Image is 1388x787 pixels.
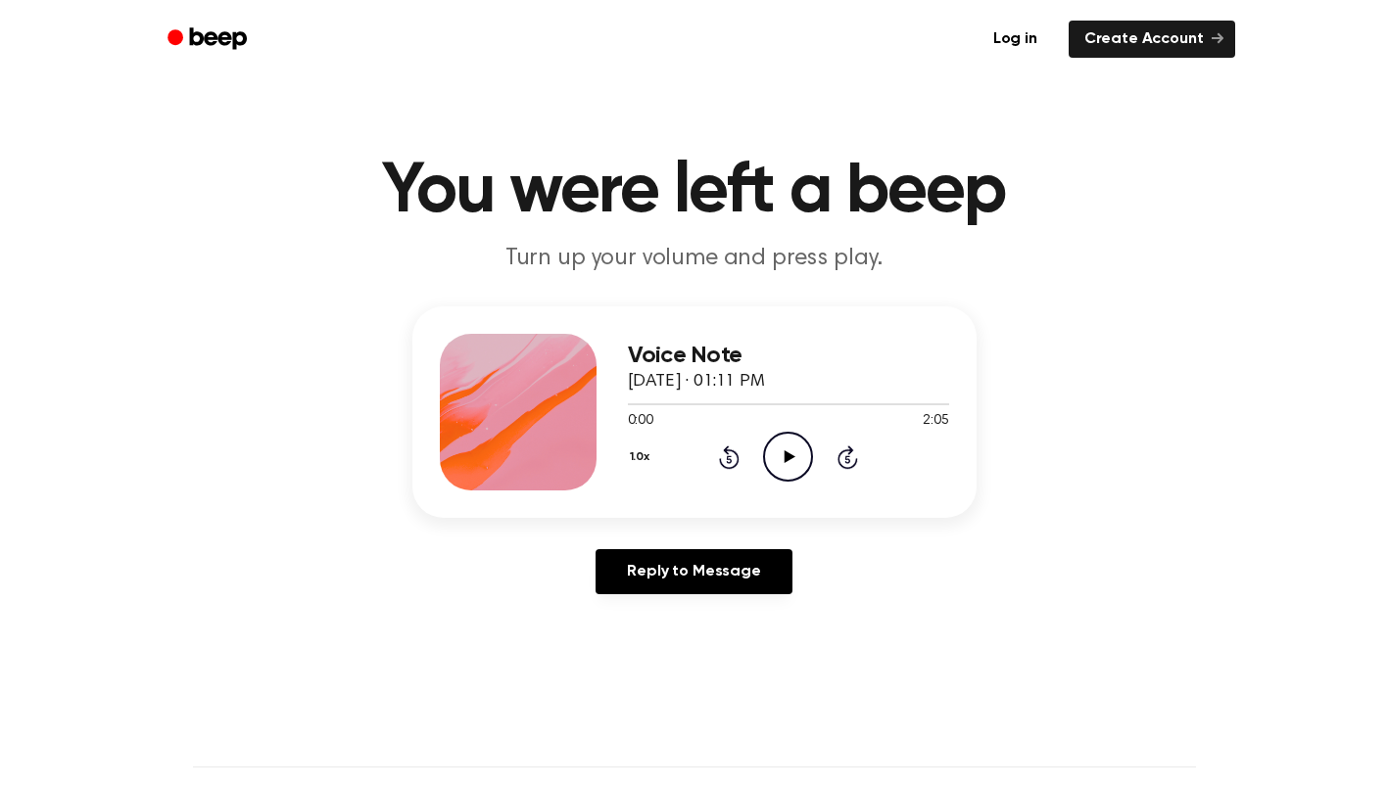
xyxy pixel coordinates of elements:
[154,21,264,59] a: Beep
[628,343,949,369] h3: Voice Note
[193,157,1196,227] h1: You were left a beep
[923,411,948,432] span: 2:05
[596,549,791,594] a: Reply to Message
[318,243,1071,275] p: Turn up your volume and press play.
[628,440,657,474] button: 1.0x
[974,17,1057,62] a: Log in
[1069,21,1235,58] a: Create Account
[628,373,765,391] span: [DATE] · 01:11 PM
[628,411,653,432] span: 0:00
